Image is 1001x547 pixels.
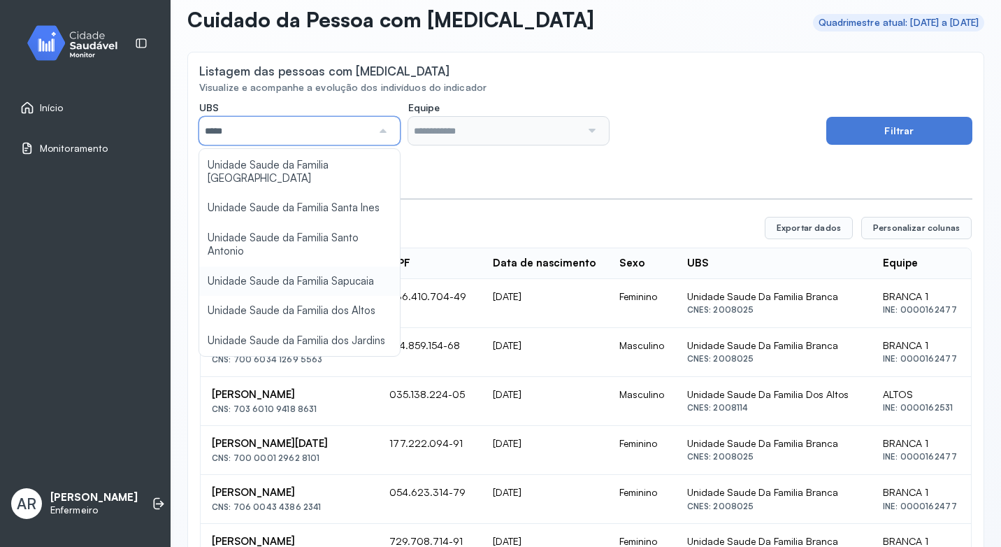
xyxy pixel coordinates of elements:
[408,101,440,114] span: Equipe
[200,222,754,234] div: 1860 registros encontrados
[687,452,860,462] div: CNES: 2008025
[212,502,367,512] div: CNS: 706 0043 4386 2341
[17,495,36,513] span: AR
[199,296,400,326] li: Unidade Saude da Familia dos Altos
[378,279,482,328] td: 636.410.704-49
[861,217,972,239] button: Personalizar colunas
[389,257,410,270] div: CPF
[687,339,860,352] div: Unidade Saude Da Familia Branca
[608,279,676,328] td: Feminino
[199,82,972,94] div: Visualize e acompanhe a evolução dos indivíduos do indicador
[883,257,918,270] div: Equipe
[20,141,150,155] a: Monitoramento
[50,504,138,516] p: Enfermeiro
[883,305,960,315] div: INE: 0000162477
[883,437,960,450] div: BRANCA 1
[493,257,596,270] div: Data de nascimento
[199,326,400,356] li: Unidade Saude da Familia dos Jardins
[212,453,367,463] div: CNS: 700 0001 2962 8101
[687,502,860,511] div: CNES: 2008025
[482,377,608,426] td: [DATE]
[608,426,676,475] td: Feminino
[883,339,960,352] div: BRANCA 1
[15,22,141,64] img: monitor.svg
[199,223,400,267] li: Unidade Saude da Familia Santo Antonio
[826,117,972,145] button: Filtrar
[199,64,449,78] div: Listagem das pessoas com [MEDICAL_DATA]
[40,143,108,155] span: Monitoramento
[482,328,608,377] td: [DATE]
[212,388,367,402] div: [PERSON_NAME]
[212,404,367,414] div: CNS: 703 6010 9418 8631
[199,193,400,223] li: Unidade Saude da Familia Santa Ines
[212,486,367,499] div: [PERSON_NAME]
[687,437,860,450] div: Unidade Saude Da Familia Branca
[883,502,960,511] div: INE: 0000162477
[50,491,138,504] p: [PERSON_NAME]
[378,328,482,377] td: 144.859.154-68
[873,222,960,234] span: Personalizar colunas
[883,452,960,462] div: INE: 0000162477
[608,377,676,426] td: Masculino
[687,354,860,364] div: CNES: 2008025
[482,426,608,475] td: [DATE]
[199,101,219,114] span: UBS
[687,290,860,303] div: Unidade Saude Da Familia Branca
[199,150,400,194] li: Unidade Saude da Familia [GEOGRAPHIC_DATA]
[687,403,860,413] div: CNES: 2008114
[687,388,860,401] div: Unidade Saude Da Familia Dos Altos
[619,257,645,270] div: Sexo
[687,486,860,499] div: Unidade Saude Da Familia Branca
[40,102,64,114] span: Início
[187,7,594,32] p: Cuidado da Pessoa com [MEDICAL_DATA]
[883,354,960,364] div: INE: 0000162477
[883,388,960,401] div: ALTOS
[482,475,608,524] td: [DATE]
[687,257,709,270] div: UBS
[199,267,400,297] li: Unidade Saude da Familia Sapucaia
[482,279,608,328] td: [DATE]
[378,426,482,475] td: 177.222.094-91
[212,437,367,450] div: [PERSON_NAME][DATE]
[20,101,150,115] a: Início
[378,377,482,426] td: 035.138.224-05
[883,290,960,303] div: BRANCA 1
[378,475,482,524] td: 054.623.314-79
[765,217,853,239] button: Exportar dados
[687,305,860,315] div: CNES: 2008025
[883,486,960,499] div: BRANCA 1
[608,475,676,524] td: Feminino
[819,17,979,29] div: Quadrimestre atual: [DATE] a [DATE]
[883,403,960,413] div: INE: 0000162531
[608,328,676,377] td: Masculino
[212,355,367,364] div: CNS: 700 6034 1269 5563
